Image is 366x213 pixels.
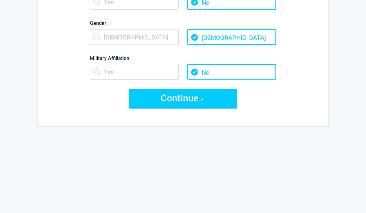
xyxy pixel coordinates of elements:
[90,19,276,28] label: Gender
[90,30,179,45] span: [DEMOGRAPHIC_DATA]
[187,64,276,80] span: No
[90,64,179,80] span: Yes
[187,30,276,45] span: [DEMOGRAPHIC_DATA]
[129,89,237,108] button: Continue
[90,54,276,63] label: Military Affiliation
